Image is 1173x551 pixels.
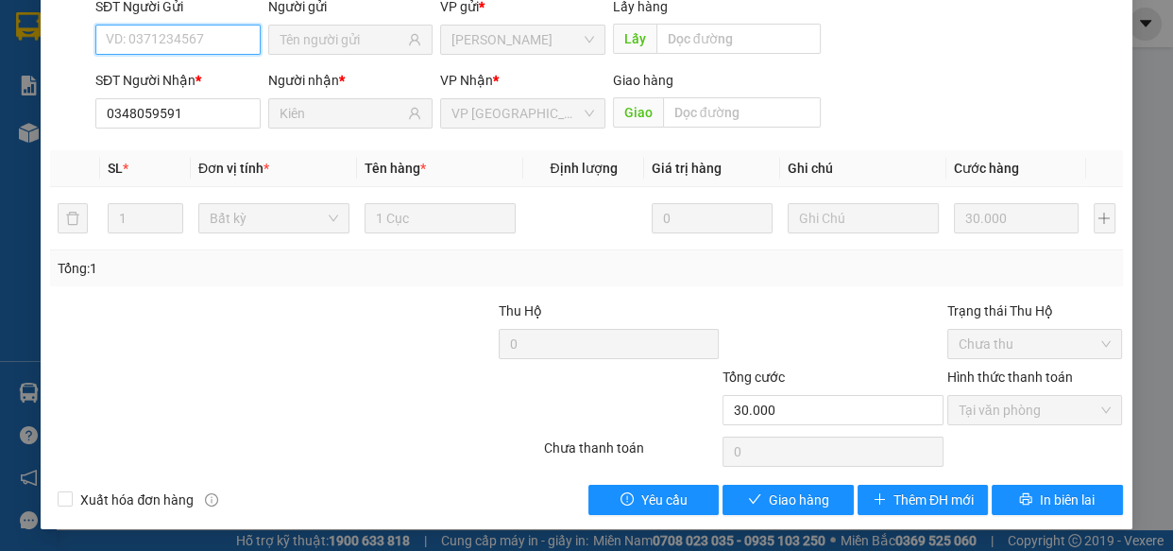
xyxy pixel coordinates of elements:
[95,70,261,91] div: SĐT Người Nhận
[947,301,1123,321] div: Trạng thái Thu Hộ
[451,26,594,54] span: VP Phan Thiết
[748,492,761,508] span: check
[1019,492,1032,508] span: printer
[613,73,673,88] span: Giao hàng
[588,485,719,515] button: exclamation-circleYêu cầu
[108,161,123,176] span: SL
[205,493,218,507] span: info-circle
[652,203,773,233] input: 0
[210,204,338,232] span: Bất kỳ
[858,485,988,515] button: plusThêm ĐH mới
[408,107,421,120] span: user
[542,438,722,471] div: Chưa thanh toán
[652,161,722,176] span: Giá trị hàng
[268,70,433,91] div: Người nhận
[663,97,821,128] input: Dọc đường
[780,150,946,187] th: Ghi chú
[499,303,542,319] span: Thu Hộ
[73,490,201,510] span: Xuất hóa đơn hàng
[365,203,516,233] input: VD: Bàn, Ghế
[641,490,688,510] span: Yêu cầu
[954,161,1019,176] span: Cước hàng
[788,203,939,233] input: Ghi Chú
[613,24,656,54] span: Lấy
[58,258,454,279] div: Tổng: 1
[620,492,634,508] span: exclamation-circle
[959,330,1112,358] span: Chưa thu
[722,370,785,385] span: Tổng cước
[873,492,886,508] span: plus
[954,203,1079,233] input: 0
[613,97,663,128] span: Giao
[408,33,421,46] span: user
[451,99,594,128] span: VP Sài Gòn
[656,24,821,54] input: Dọc đường
[947,370,1073,385] label: Hình thức thanh toán
[280,29,405,50] input: Tên người gửi
[198,161,269,176] span: Đơn vị tính
[365,161,426,176] span: Tên hàng
[992,485,1122,515] button: printerIn biên lai
[959,396,1112,424] span: Tại văn phòng
[550,161,617,176] span: Định lượng
[58,203,88,233] button: delete
[769,490,829,510] span: Giao hàng
[440,73,493,88] span: VP Nhận
[893,490,974,510] span: Thêm ĐH mới
[722,485,853,515] button: checkGiao hàng
[1040,490,1095,510] span: In biên lai
[280,103,405,124] input: Tên người nhận
[1094,203,1115,233] button: plus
